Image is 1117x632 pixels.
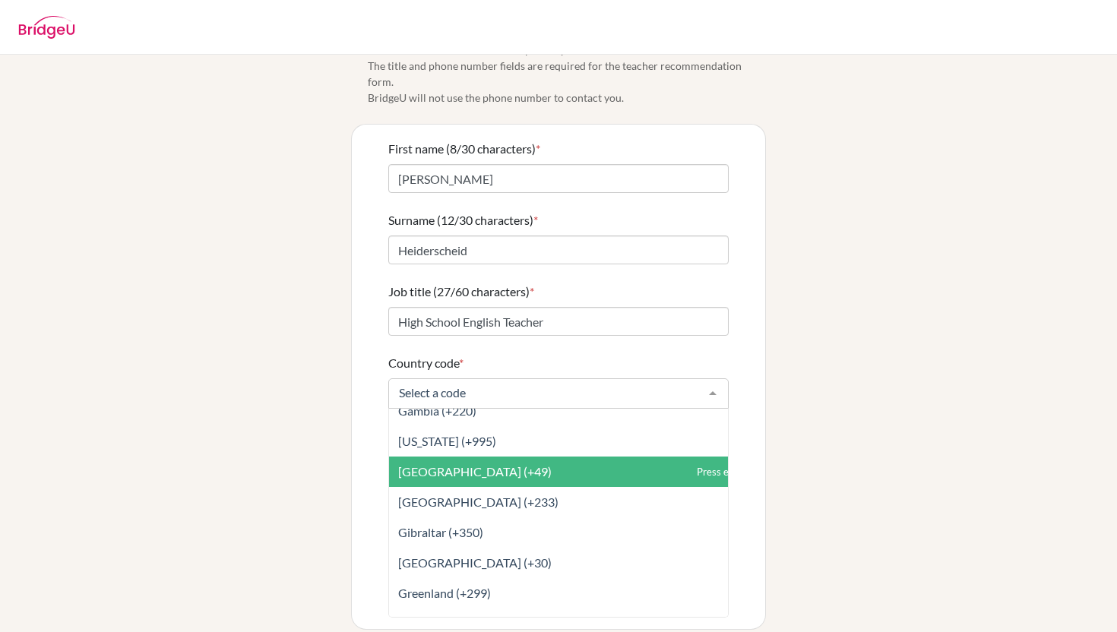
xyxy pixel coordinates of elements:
[398,403,476,418] span: Gambia (+220)
[398,464,552,479] span: [GEOGRAPHIC_DATA] (+49)
[398,495,558,509] span: [GEOGRAPHIC_DATA] (+233)
[398,586,491,600] span: Greenland (+299)
[18,16,75,39] img: BridgeU logo
[398,555,552,570] span: [GEOGRAPHIC_DATA] (+30)
[398,525,483,539] span: Gibraltar (+350)
[395,385,698,400] input: Select a code
[388,307,729,336] input: Enter your job title
[388,211,538,229] label: Surname (12/30 characters)
[388,140,540,158] label: First name (8/30 characters)
[388,235,729,264] input: Enter your surname
[368,26,766,106] span: Please confirm your profile details first so that you won’t need to input in each teacher recomme...
[398,434,496,448] span: [US_STATE] (+995)
[388,354,464,372] label: Country code
[388,164,729,193] input: Enter your first name
[398,616,467,630] span: Grenada (+1)
[388,283,534,301] label: Job title (27/60 characters)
